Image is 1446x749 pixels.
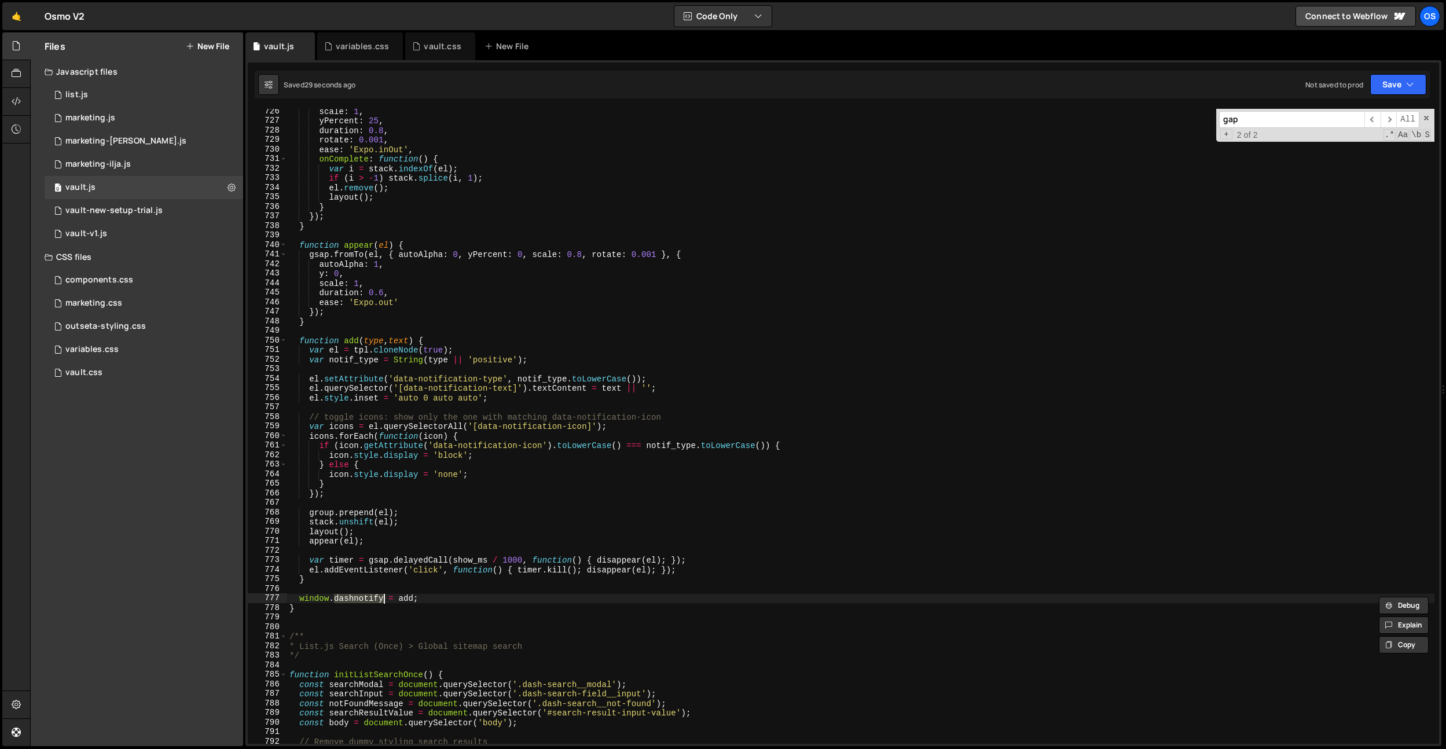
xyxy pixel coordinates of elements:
[1419,6,1440,27] a: Os
[248,259,287,269] div: 742
[248,307,287,317] div: 747
[248,565,287,575] div: 774
[248,412,287,422] div: 758
[45,83,243,107] div: 16596/45151.js
[264,41,294,52] div: vault.js
[248,489,287,498] div: 766
[248,221,287,231] div: 738
[54,184,61,193] span: 0
[248,603,287,613] div: 778
[65,321,146,332] div: outseta-styling.css
[248,421,287,431] div: 759
[248,622,287,632] div: 780
[248,469,287,479] div: 764
[248,298,287,307] div: 746
[248,374,287,384] div: 754
[1232,130,1263,140] span: 2 of 2
[65,229,107,239] div: vault-v1.js
[1305,80,1363,90] div: Not saved to prod
[248,278,287,288] div: 744
[248,211,287,221] div: 737
[248,116,287,126] div: 727
[45,199,243,222] div: 16596/45152.js
[248,288,287,298] div: 745
[248,508,287,517] div: 768
[45,176,243,199] div: 16596/45133.js
[248,202,287,212] div: 736
[45,130,243,153] div: 16596/45424.js
[304,80,355,90] div: 29 seconds ago
[248,164,287,174] div: 732
[65,368,102,378] div: vault.css
[65,298,122,309] div: marketing.css
[248,527,287,537] div: 770
[45,269,243,292] div: 16596/45511.css
[248,317,287,326] div: 748
[65,182,96,193] div: vault.js
[248,660,287,670] div: 784
[1423,129,1431,141] span: Search In Selection
[248,345,287,355] div: 751
[248,593,287,603] div: 777
[248,727,287,737] div: 791
[1383,129,1396,141] span: RegExp Search
[186,42,229,51] button: New File
[248,154,287,164] div: 731
[248,546,287,556] div: 772
[424,41,461,52] div: vault.css
[248,126,287,135] div: 728
[45,315,243,338] div: 16596/45156.css
[248,173,287,183] div: 733
[336,41,389,52] div: variables.css
[248,402,287,412] div: 757
[248,355,287,365] div: 752
[248,450,287,460] div: 762
[248,269,287,278] div: 743
[65,344,119,355] div: variables.css
[1397,129,1409,141] span: CaseSensitive Search
[248,393,287,403] div: 756
[1410,129,1422,141] span: Whole Word Search
[45,107,243,130] div: 16596/45422.js
[248,517,287,527] div: 769
[1219,111,1364,128] input: Search for
[248,631,287,641] div: 781
[248,460,287,469] div: 763
[248,555,287,565] div: 773
[31,60,243,83] div: Javascript files
[248,326,287,336] div: 749
[248,680,287,689] div: 786
[45,292,243,315] div: 16596/45446.css
[248,708,287,718] div: 789
[248,249,287,259] div: 741
[2,2,31,30] a: 🤙
[248,183,287,193] div: 734
[485,41,533,52] div: New File
[1364,111,1381,128] span: ​
[284,80,355,90] div: Saved
[45,338,243,361] div: 16596/45154.css
[248,240,287,250] div: 740
[248,737,287,747] div: 792
[248,383,287,393] div: 755
[248,498,287,508] div: 767
[248,718,287,728] div: 790
[248,107,287,116] div: 726
[248,574,287,584] div: 775
[65,159,131,170] div: marketing-ilja.js
[248,699,287,708] div: 788
[65,136,186,146] div: marketing-[PERSON_NAME].js
[248,584,287,594] div: 776
[65,90,88,100] div: list.js
[45,9,85,23] div: Osmo V2
[1379,616,1429,634] button: Explain
[248,364,287,374] div: 753
[1381,111,1397,128] span: ​
[1379,597,1429,614] button: Debug
[248,641,287,651] div: 782
[248,612,287,622] div: 779
[248,135,287,145] div: 729
[248,230,287,240] div: 739
[31,245,243,269] div: CSS files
